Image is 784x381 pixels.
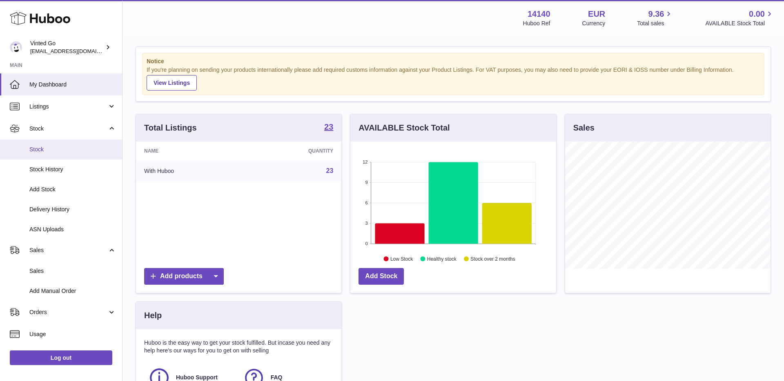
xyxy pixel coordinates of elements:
[245,142,342,160] th: Quantity
[648,9,664,20] span: 9.36
[359,268,404,285] a: Add Stock
[359,122,450,133] h3: AVAILABLE Stock Total
[528,9,550,20] strong: 14140
[29,287,116,295] span: Add Manual Order
[365,241,368,246] text: 0
[427,256,457,261] text: Healthy stock
[147,75,197,91] a: View Listings
[147,66,760,91] div: If you're planning on sending your products internationally please add required customs informati...
[29,166,116,173] span: Stock History
[582,20,606,27] div: Currency
[365,180,368,185] text: 9
[705,20,774,27] span: AVAILABLE Stock Total
[324,123,333,133] a: 23
[705,9,774,27] a: 0.00 AVAILABLE Stock Total
[147,58,760,65] strong: Notice
[144,268,224,285] a: Add products
[390,256,413,261] text: Low Stock
[136,142,245,160] th: Name
[144,122,197,133] h3: Total Listings
[749,9,765,20] span: 0.00
[637,9,673,27] a: 9.36 Total sales
[573,122,595,133] h3: Sales
[136,160,245,182] td: With Huboo
[29,103,107,111] span: Listings
[637,20,673,27] span: Total sales
[29,125,107,133] span: Stock
[29,186,116,193] span: Add Stock
[10,350,112,365] a: Log out
[365,221,368,226] text: 3
[324,123,333,131] strong: 23
[144,310,162,321] h3: Help
[29,146,116,153] span: Stock
[29,206,116,213] span: Delivery History
[29,267,116,275] span: Sales
[29,308,107,316] span: Orders
[29,246,107,254] span: Sales
[144,339,333,354] p: Huboo is the easy way to get your stock fulfilled. But incase you need any help here's our ways f...
[523,20,550,27] div: Huboo Ref
[365,200,368,205] text: 6
[588,9,605,20] strong: EUR
[30,40,104,55] div: Vinted Go
[363,159,368,164] text: 12
[471,256,515,261] text: Stock over 2 months
[29,81,116,89] span: My Dashboard
[29,226,116,233] span: ASN Uploads
[30,48,120,54] span: [EMAIL_ADDRESS][DOMAIN_NAME]
[29,330,116,338] span: Usage
[326,167,334,174] a: 23
[10,41,22,53] img: giedre.bartusyte@vinted.com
